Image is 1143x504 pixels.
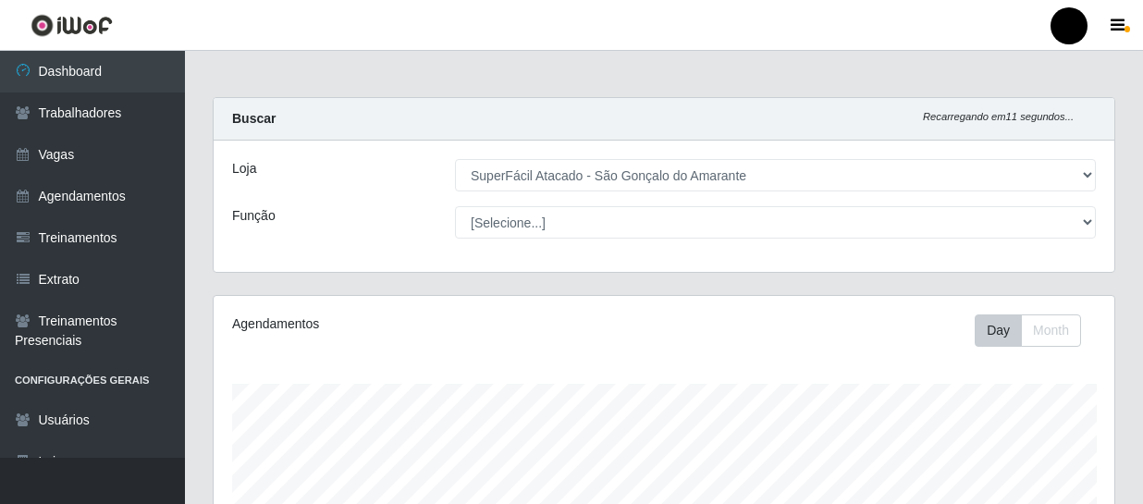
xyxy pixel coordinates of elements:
label: Função [232,206,276,226]
div: First group [975,314,1081,347]
button: Day [975,314,1022,347]
div: Agendamentos [232,314,576,334]
button: Month [1021,314,1081,347]
img: CoreUI Logo [31,14,113,37]
i: Recarregando em 11 segundos... [923,111,1074,122]
strong: Buscar [232,111,276,126]
div: Toolbar with button groups [975,314,1096,347]
label: Loja [232,159,256,178]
